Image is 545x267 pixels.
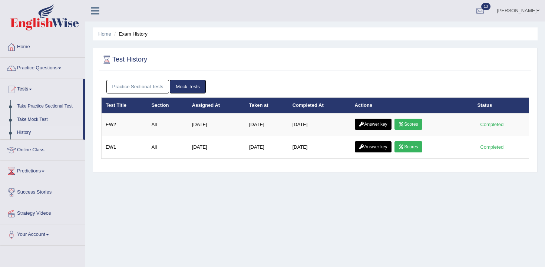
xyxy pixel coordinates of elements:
[102,136,148,159] td: EW1
[148,98,188,113] th: Section
[0,182,85,201] a: Success Stories
[112,30,148,37] li: Exam History
[394,119,422,130] a: Scores
[0,37,85,55] a: Home
[288,113,351,136] td: [DATE]
[245,113,288,136] td: [DATE]
[188,98,245,113] th: Assigned At
[188,113,245,136] td: [DATE]
[101,54,147,65] h2: Test History
[245,136,288,159] td: [DATE]
[148,136,188,159] td: All
[478,143,506,151] div: Completed
[478,121,506,128] div: Completed
[14,100,83,113] a: Take Practice Sectional Test
[148,113,188,136] td: All
[0,140,85,158] a: Online Class
[0,224,85,243] a: Your Account
[170,80,206,93] a: Mock Tests
[106,80,169,93] a: Practice Sectional Tests
[102,98,148,113] th: Test Title
[102,113,148,136] td: EW2
[288,136,351,159] td: [DATE]
[0,79,83,98] a: Tests
[473,98,529,113] th: Status
[245,98,288,113] th: Taken at
[188,136,245,159] td: [DATE]
[98,31,111,37] a: Home
[355,141,392,152] a: Answer key
[0,161,85,179] a: Predictions
[0,58,85,76] a: Practice Questions
[288,98,351,113] th: Completed At
[14,126,83,139] a: History
[355,119,392,130] a: Answer key
[351,98,473,113] th: Actions
[14,113,83,126] a: Take Mock Test
[394,141,422,152] a: Scores
[481,3,491,10] span: 13
[0,203,85,222] a: Strategy Videos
